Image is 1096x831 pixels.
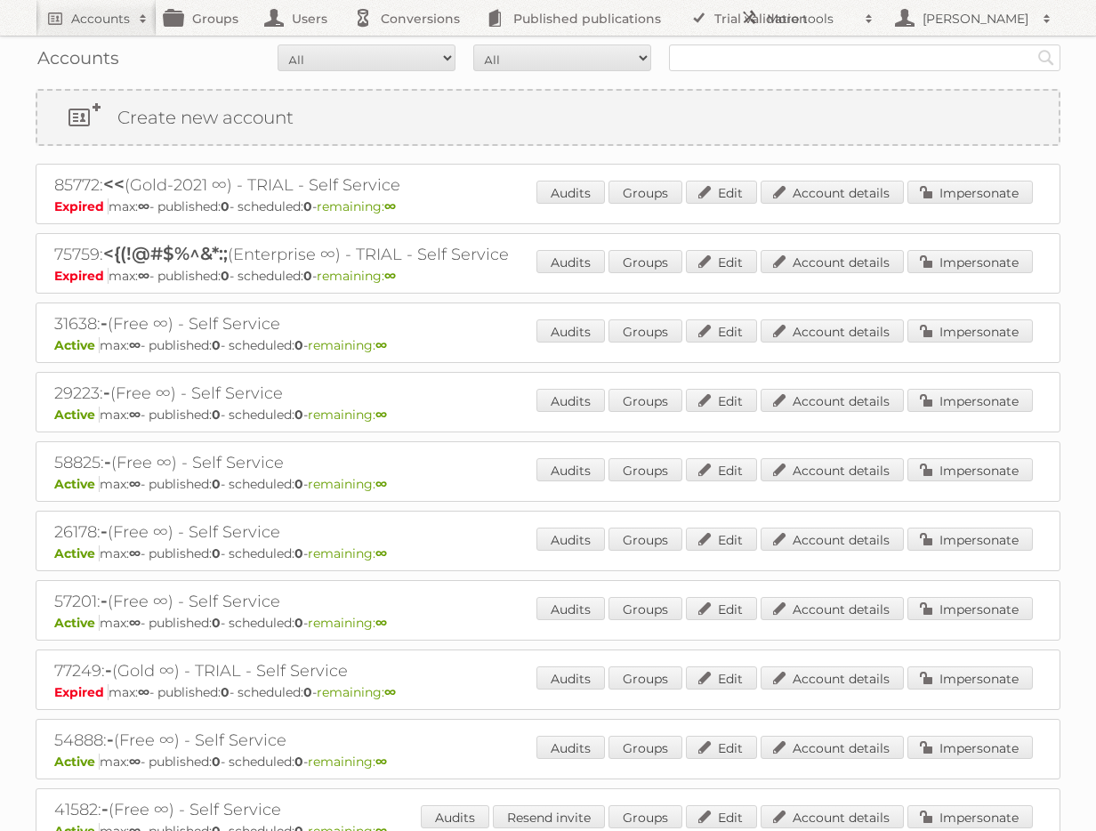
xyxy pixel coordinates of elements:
[686,181,757,204] a: Edit
[212,476,221,492] strong: 0
[375,407,387,423] strong: ∞
[54,545,100,561] span: Active
[129,337,141,353] strong: ∞
[375,337,387,353] strong: ∞
[294,545,303,561] strong: 0
[907,458,1033,481] a: Impersonate
[761,805,904,828] a: Account details
[375,476,387,492] strong: ∞
[686,736,757,759] a: Edit
[761,389,904,412] a: Account details
[54,407,100,423] span: Active
[767,10,856,28] h2: More tools
[608,458,682,481] a: Groups
[608,389,682,412] a: Groups
[54,684,1042,700] p: max: - published: - scheduled: -
[54,754,1042,770] p: max: - published: - scheduled: -
[54,659,677,682] h2: 77249: (Gold ∞) - TRIAL - Self Service
[129,476,141,492] strong: ∞
[303,268,312,284] strong: 0
[536,528,605,551] a: Audits
[138,268,149,284] strong: ∞
[212,615,221,631] strong: 0
[907,736,1033,759] a: Impersonate
[907,250,1033,273] a: Impersonate
[536,458,605,481] a: Audits
[686,528,757,551] a: Edit
[761,181,904,204] a: Account details
[761,458,904,481] a: Account details
[536,181,605,204] a: Audits
[308,407,387,423] span: remaining:
[907,597,1033,620] a: Impersonate
[317,684,396,700] span: remaining:
[54,545,1042,561] p: max: - published: - scheduled: -
[761,597,904,620] a: Account details
[54,268,1042,284] p: max: - published: - scheduled: -
[54,382,677,405] h2: 29223: (Free ∞) - Self Service
[54,337,1042,353] p: max: - published: - scheduled: -
[101,520,108,542] span: -
[918,10,1034,28] h2: [PERSON_NAME]
[294,476,303,492] strong: 0
[536,666,605,690] a: Audits
[536,597,605,620] a: Audits
[317,198,396,214] span: remaining:
[212,337,221,353] strong: 0
[907,181,1033,204] a: Impersonate
[294,337,303,353] strong: 0
[294,615,303,631] strong: 0
[686,805,757,828] a: Edit
[608,666,682,690] a: Groups
[129,754,141,770] strong: ∞
[686,458,757,481] a: Edit
[294,407,303,423] strong: 0
[129,615,141,631] strong: ∞
[107,729,114,750] span: -
[54,476,100,492] span: Active
[101,590,108,611] span: -
[608,250,682,273] a: Groups
[608,805,682,828] a: Groups
[536,736,605,759] a: Audits
[54,520,677,544] h2: 26178: (Free ∞) - Self Service
[686,250,757,273] a: Edit
[54,729,677,752] h2: 54888: (Free ∞) - Self Service
[493,805,605,828] a: Resend invite
[384,268,396,284] strong: ∞
[907,528,1033,551] a: Impersonate
[303,684,312,700] strong: 0
[308,545,387,561] span: remaining:
[308,337,387,353] span: remaining:
[686,666,757,690] a: Edit
[54,268,109,284] span: Expired
[317,268,396,284] span: remaining:
[129,545,141,561] strong: ∞
[54,243,677,266] h2: 75759: (Enterprise ∞) - TRIAL - Self Service
[103,243,228,264] span: <{(!@#$%^&*:;
[608,736,682,759] a: Groups
[536,389,605,412] a: Audits
[221,268,230,284] strong: 0
[907,319,1033,343] a: Impersonate
[536,250,605,273] a: Audits
[54,684,109,700] span: Expired
[54,337,100,353] span: Active
[54,754,100,770] span: Active
[37,91,1059,144] a: Create new account
[907,666,1033,690] a: Impersonate
[71,10,130,28] h2: Accounts
[294,754,303,770] strong: 0
[907,389,1033,412] a: Impersonate
[375,615,387,631] strong: ∞
[375,754,387,770] strong: ∞
[221,198,230,214] strong: 0
[54,615,1042,631] p: max: - published: - scheduled: -
[761,736,904,759] a: Account details
[54,615,100,631] span: Active
[103,173,125,195] span: <<
[308,615,387,631] span: remaining:
[761,319,904,343] a: Account details
[212,545,221,561] strong: 0
[384,198,396,214] strong: ∞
